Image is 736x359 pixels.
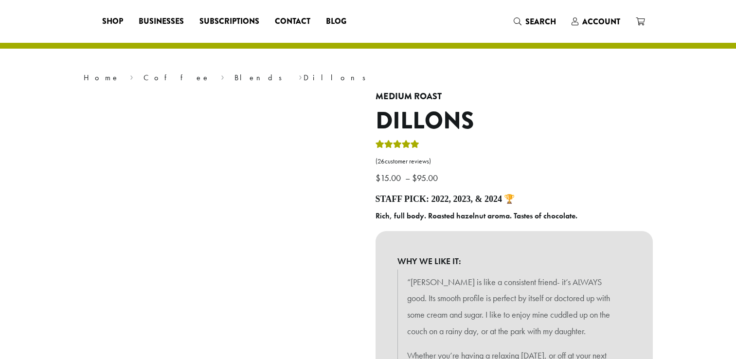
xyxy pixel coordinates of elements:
[376,139,419,153] div: Rated 5.00 out of 5
[405,172,410,183] span: –
[397,253,631,269] b: WHY WE LIKE IT:
[234,72,288,83] a: Blends
[326,16,346,28] span: Blog
[376,172,380,183] span: $
[376,211,577,221] b: Rich, full body. Roasted hazelnut aroma. Tastes of chocolate.
[221,69,224,84] span: ›
[130,69,133,84] span: ›
[84,72,120,83] a: Home
[144,72,210,83] a: Coffee
[525,16,556,27] span: Search
[582,16,620,27] span: Account
[299,69,302,84] span: ›
[506,14,564,30] a: Search
[275,16,310,28] span: Contact
[84,72,653,84] nav: Breadcrumb
[139,16,184,28] span: Businesses
[199,16,259,28] span: Subscriptions
[407,274,621,340] p: “[PERSON_NAME] is like a consistent friend- it’s ALWAYS good. Its smooth profile is perfect by it...
[412,172,440,183] bdi: 95.00
[376,91,653,102] h4: Medium Roast
[377,157,385,165] span: 26
[376,157,653,166] a: (26customer reviews)
[376,172,403,183] bdi: 15.00
[376,194,653,205] h4: Staff Pick: 2022, 2023, & 2024 🏆
[376,107,653,135] h1: Dillons
[412,172,417,183] span: $
[94,14,131,29] a: Shop
[102,16,123,28] span: Shop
